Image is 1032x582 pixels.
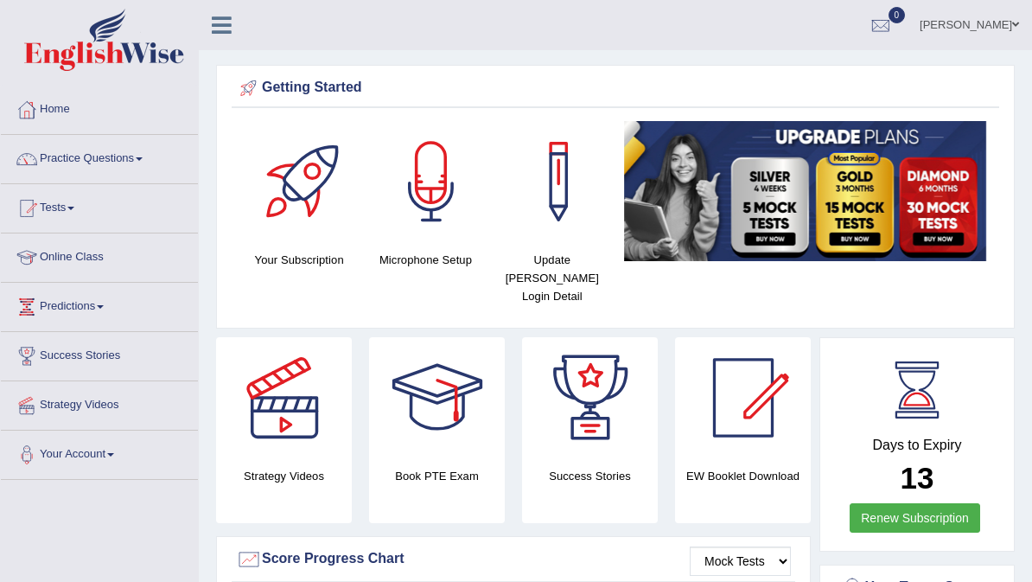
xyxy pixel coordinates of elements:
[901,461,934,495] b: 13
[1,184,198,227] a: Tests
[369,467,505,485] h4: Book PTE Exam
[522,467,658,485] h4: Success Stories
[1,381,198,425] a: Strategy Videos
[1,332,198,375] a: Success Stories
[1,135,198,178] a: Practice Questions
[236,75,995,101] div: Getting Started
[245,251,354,269] h4: Your Subscription
[498,251,607,305] h4: Update [PERSON_NAME] Login Detail
[675,467,811,485] h4: EW Booklet Download
[1,283,198,326] a: Predictions
[1,86,198,129] a: Home
[889,7,906,23] span: 0
[624,121,986,261] img: small5.jpg
[1,233,198,277] a: Online Class
[1,431,198,474] a: Your Account
[850,503,980,533] a: Renew Subscription
[371,251,480,269] h4: Microphone Setup
[236,547,791,572] div: Score Progress Chart
[216,467,352,485] h4: Strategy Videos
[839,438,995,453] h4: Days to Expiry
